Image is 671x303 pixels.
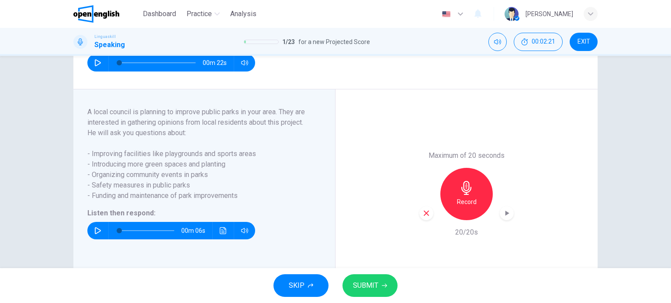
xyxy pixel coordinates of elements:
span: for a new Projected Score [298,37,370,47]
button: SUBMIT [342,274,398,297]
div: [PERSON_NAME] [526,9,573,19]
span: 00m 22s [203,54,234,71]
button: Click to see the audio transcription [216,222,230,239]
span: - Improving facilities like playgrounds and sports areas [87,149,311,159]
div: Mute [488,33,507,51]
div: Hide [514,33,563,51]
button: SKIP [273,274,329,297]
img: OpenEnglish logo [73,5,119,23]
span: - Safety measures in public parks [87,180,311,191]
button: Practice [183,6,223,22]
span: Linguaskill [94,34,116,40]
span: He will ask you questions about: [87,128,311,138]
span: Analysis [230,9,256,19]
button: Record [440,168,493,220]
button: 00:02:21 [514,33,563,51]
span: - Organizing community events in parks [87,170,311,180]
button: EXIT [570,33,598,51]
span: - Introducing more green spaces and planting [87,159,311,170]
a: OpenEnglish logo [73,5,139,23]
span: 00m 06s [181,222,212,239]
span: SKIP [289,279,304,292]
span: Dashboard [143,9,176,19]
h6: Record [457,197,477,207]
button: Dashboard [139,6,180,22]
span: - Funding and maintenance of park improvements [87,191,311,201]
img: en [441,11,452,17]
span: EXIT [578,38,590,45]
h6: 20/20s [455,227,478,238]
img: Profile picture [505,7,519,21]
h6: Listen then respond: [87,208,311,218]
span: Practice [187,9,212,19]
span: A local council is planning to improve public parks in your area. They are interested in gatherin... [87,107,311,128]
h1: Speaking [94,40,125,50]
h6: Maximum of 20 seconds [429,150,505,161]
span: 1 / 23 [282,37,295,47]
button: Analysis [227,6,260,22]
span: SUBMIT [353,279,378,292]
span: 00:02:21 [532,38,555,45]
